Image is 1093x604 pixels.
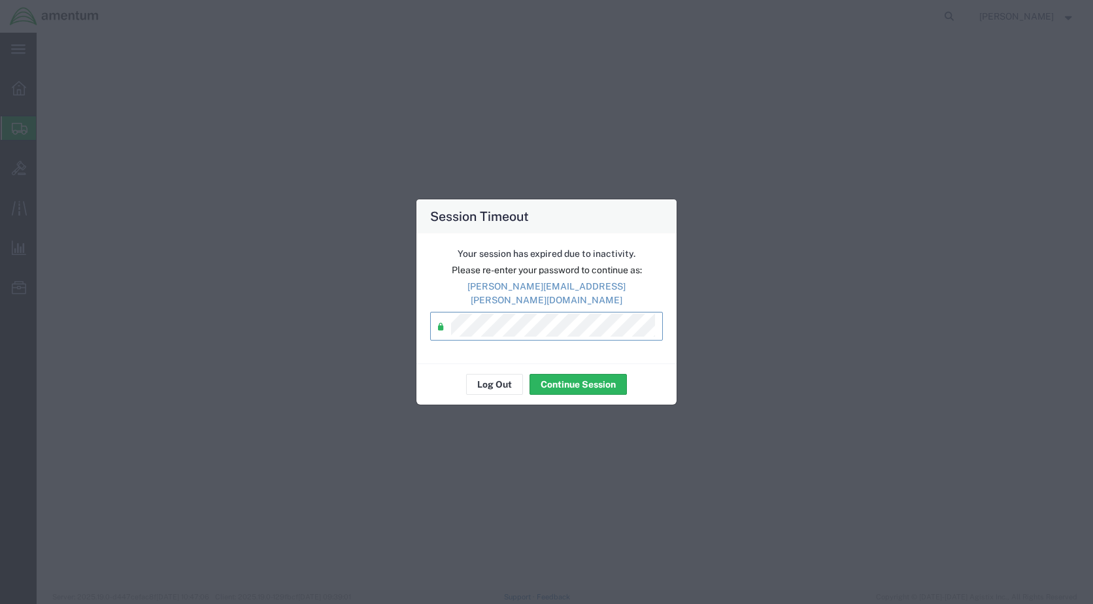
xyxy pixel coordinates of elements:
p: Please re-enter your password to continue as: [430,263,663,277]
h4: Session Timeout [430,207,529,226]
button: Continue Session [530,374,627,395]
button: Log Out [466,374,523,395]
p: Your session has expired due to inactivity. [430,247,663,261]
p: [PERSON_NAME][EMAIL_ADDRESS][PERSON_NAME][DOMAIN_NAME] [430,280,663,307]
